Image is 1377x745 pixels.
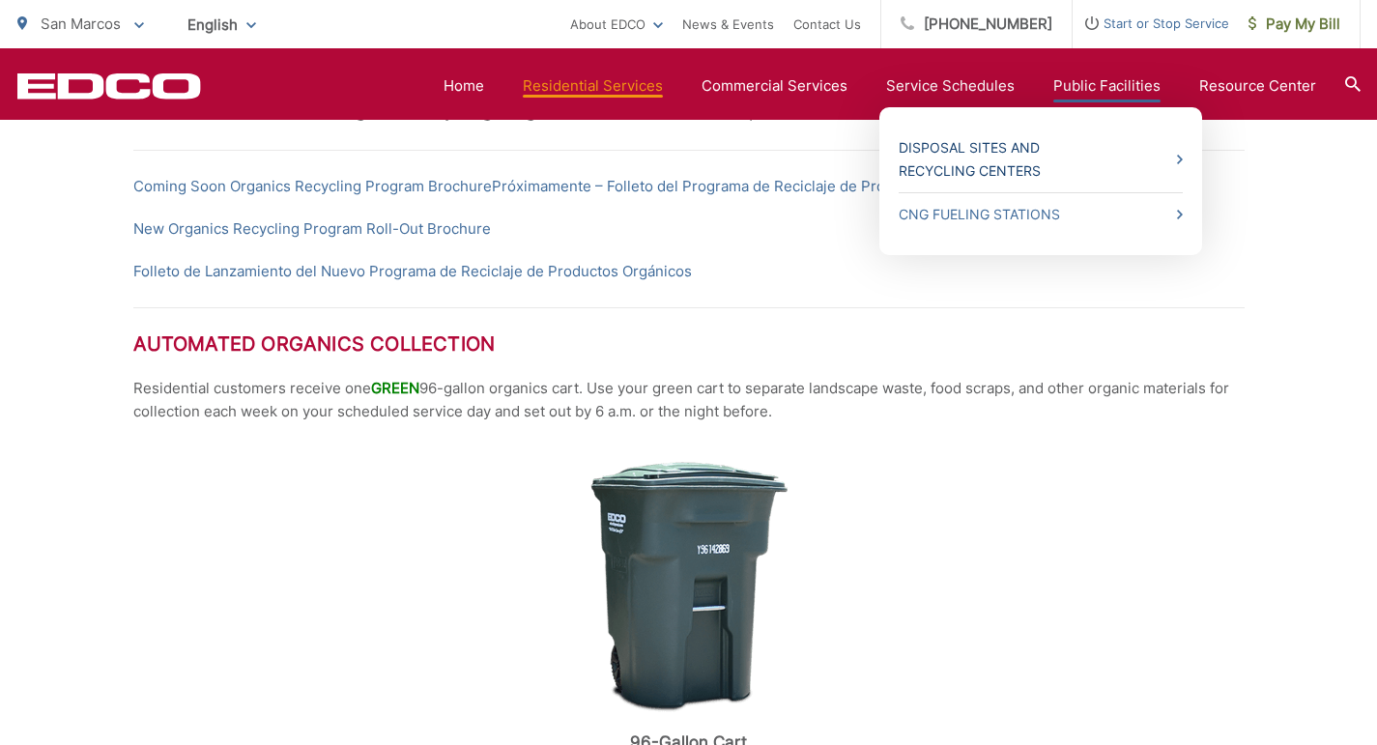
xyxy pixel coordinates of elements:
[523,74,663,98] a: Residential Services
[702,74,847,98] a: Commercial Services
[1053,74,1161,98] a: Public Facilities
[17,72,201,100] a: EDCD logo. Return to the homepage.
[899,136,1183,183] a: Disposal Sites and Recycling Centers
[492,175,1005,198] a: Próximamente – Folleto del Programa de Reciclaje de Productos Orgánicos
[1248,13,1340,36] span: Pay My Bill
[41,14,121,33] span: San Marcos
[570,13,663,36] a: About EDCO
[133,377,1245,423] p: Residential customers receive one 96-gallon organics cart. Use your green cart to separate landsc...
[793,13,861,36] a: Contact Us
[371,379,419,397] span: GREEN
[682,13,774,36] a: News & Events
[173,8,271,42] span: English
[886,74,1015,98] a: Service Schedules
[133,217,491,241] a: New Organics Recycling Program Roll-Out Brochure
[133,175,492,198] a: Coming Soon Organics Recycling Program Brochure
[899,203,1183,226] a: CNG Fueling Stations
[133,260,692,283] a: Folleto de Lanzamiento del Nuevo Programa de Reciclaje de Productos Orgánicos
[444,74,484,98] a: Home
[590,462,788,713] img: cart-green-waste-96.png
[133,332,1245,356] h2: Automated Organics Collection
[1199,74,1316,98] a: Resource Center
